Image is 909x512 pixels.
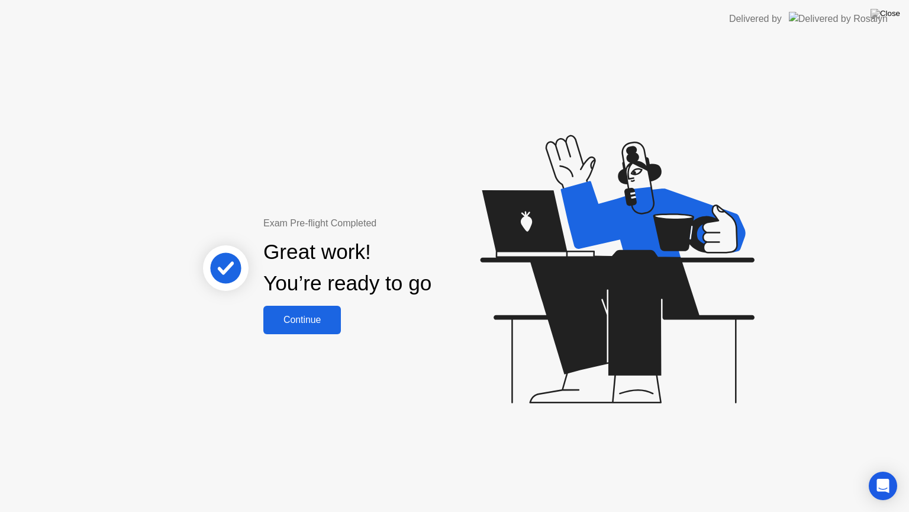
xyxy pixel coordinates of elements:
[263,306,341,334] button: Continue
[871,9,900,18] img: Close
[267,315,337,325] div: Continue
[263,216,508,231] div: Exam Pre-flight Completed
[729,12,782,26] div: Delivered by
[789,12,888,25] img: Delivered by Rosalyn
[869,472,897,500] div: Open Intercom Messenger
[263,236,431,299] div: Great work! You’re ready to go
